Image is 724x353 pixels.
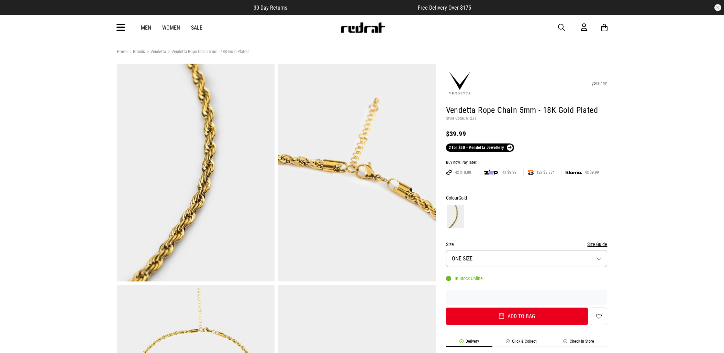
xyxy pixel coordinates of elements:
[254,4,287,11] span: 30 Day Returns
[452,170,474,175] span: 4x $10.00
[446,250,608,267] button: ONE SIZE
[446,69,474,97] img: Vendetta
[550,339,608,347] li: Check in Store
[500,170,519,175] span: 4x $9.99
[446,143,514,152] a: 2 for $50 - Vendetta Jewellery
[484,169,498,176] img: zip
[162,24,180,31] a: Women
[278,64,436,281] img: Vendetta Rope Chain 5mm - 18k Gold Plated in Gold
[458,195,467,201] span: Gold
[582,170,602,175] span: 4x $9.99
[340,22,386,33] img: Redrat logo
[528,170,534,175] img: SPLITPAY
[446,130,608,138] div: $39.99
[127,49,145,55] a: Brands
[446,276,483,281] div: In Stock Online
[446,194,608,202] div: Colour
[418,4,471,11] span: Free Delivery Over $175
[592,82,607,86] a: SHARE
[446,170,452,175] img: AFTERPAY
[446,339,492,347] li: Delivery
[447,205,464,228] img: Gold
[446,105,608,116] h1: Vendetta Rope Chain 5mm - 18K Gold Plated
[446,294,608,301] iframe: Customer reviews powered by Trustpilot
[191,24,202,31] a: Sale
[166,49,248,55] a: Vendetta Rope Chain 5mm - 18K Gold Plated
[566,171,582,174] img: KLARNA
[117,64,275,281] img: Vendetta Rope Chain 5mm - 18k Gold Plated in Gold
[117,49,127,54] a: Home
[446,116,608,121] p: Style Code: 61231
[492,339,550,347] li: Click & Collect
[446,308,588,325] button: Add to bag
[452,255,472,262] span: ONE SIZE
[446,240,608,248] div: Size
[446,160,608,165] div: Buy now, Pay later.
[587,240,607,248] button: Size Guide
[141,24,151,31] a: Men
[145,49,166,55] a: Vendetta
[301,4,404,11] iframe: Customer reviews powered by Trustpilot
[534,170,557,175] span: 12x $3.33*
